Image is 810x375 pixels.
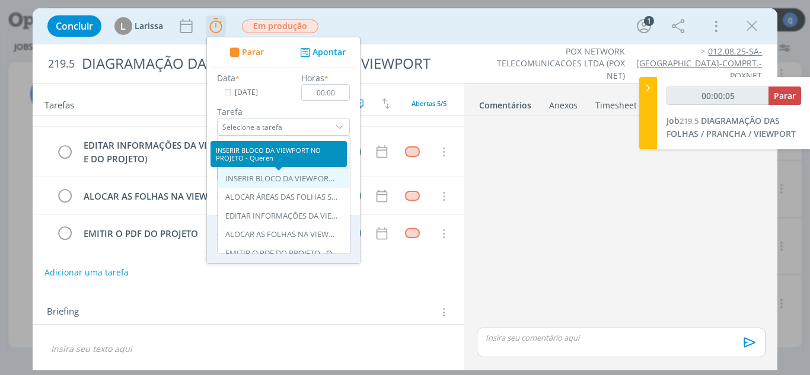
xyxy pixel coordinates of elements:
[412,99,447,108] span: Abertas 5/5
[636,46,762,81] a: 012.08.25-SA-[GEOGRAPHIC_DATA]-COMPRT.-POXNET
[225,174,338,184] div: INSERIR BLOCO DA VIEWPORT NO PROJETO - Queren
[549,100,578,111] div: Anexos
[48,57,75,70] span: 219.5
[241,19,319,34] button: Em produção
[225,211,338,221] div: EDITAR INFORMAÇÕES DA VIEWPORT (INFOS DO CLIENTE E DO PROJETO) - Queren
[217,84,291,101] input: Data
[301,72,324,84] label: Horas
[33,8,778,370] div: dialog
[497,46,625,81] a: POX NETWORK TELECOMUNICACOES LTDA (POX NET)
[77,49,460,78] div: DIAGRAMAÇÃO DAS FOLHAS / PRANCHA / VIEWPORT
[217,105,350,118] label: Tarefa
[595,94,637,111] a: Timesheet
[218,136,350,153] input: Buscar tarefa
[226,46,264,59] button: Parar
[225,193,338,202] div: ALOCAR ÁREAS DAS FOLHAS SOBRE O PROJETO - Queren
[79,189,336,204] div: ALOCAR AS FOLHAS NA VIEWPORT
[774,90,796,101] span: Parar
[680,116,699,126] span: 219.5
[242,20,318,33] span: Em produção
[47,15,101,37] button: Concluir
[667,115,796,139] a: Job219.5DIAGRAMAÇÃO DAS FOLHAS / PRANCHA / VIEWPORT
[47,305,79,320] span: Briefing
[241,48,263,56] span: Parar
[135,22,163,30] span: Larissa
[79,226,336,241] div: EMITIR O PDF DO PROJETO
[479,94,532,111] a: Comentários
[56,21,93,31] span: Concluir
[217,72,235,84] label: Data
[297,46,346,59] button: Apontar
[44,97,74,111] span: Tarefas
[44,262,129,283] button: Adicionar uma tarefa
[288,215,351,234] th: Estimado
[211,141,347,167] div: INSERIR BLOCO DA VIEWPORT NO PROJETO - Queren
[768,86,801,105] button: Parar
[667,115,796,139] span: DIAGRAMAÇÃO DAS FOLHAS / PRANCHA / VIEWPORT
[216,215,279,234] th: Realizado
[218,153,350,169] div: Abertas
[225,230,338,239] div: ALOCAR AS FOLHAS NA VIEWPORT - Queren
[79,138,336,166] div: EDITAR INFORMAÇÕES DA VIEWPORT (INFOS DO CLIENTE E DO PROJETO)
[634,17,653,36] button: 1
[644,16,654,26] div: 1
[225,249,338,258] div: EMITIR O PDF DO PROJETO - Queren
[382,98,390,109] img: arrow-down-up.svg
[114,17,163,35] button: LLarissa
[114,17,132,35] div: L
